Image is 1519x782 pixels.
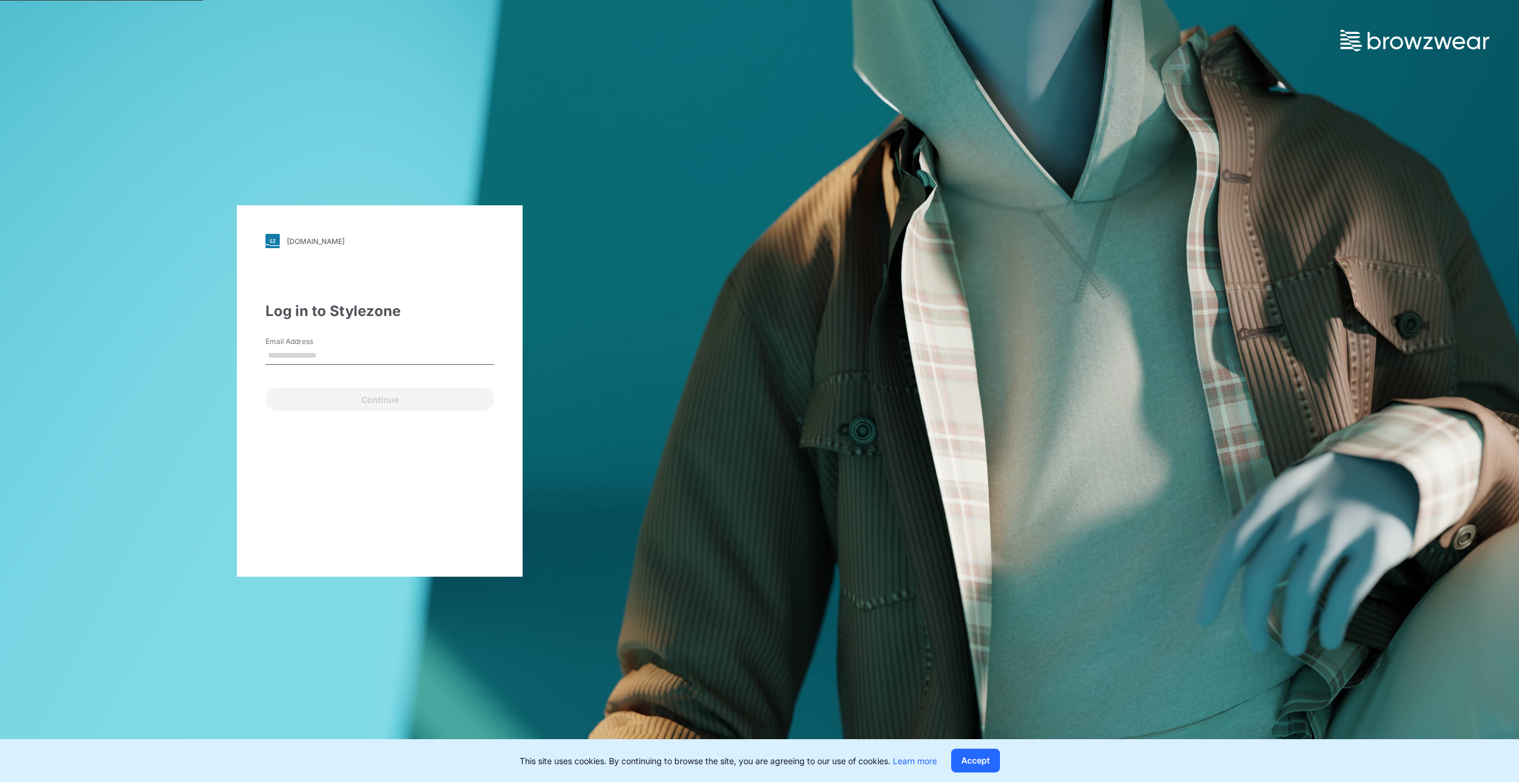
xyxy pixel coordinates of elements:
a: Learn more [893,756,937,766]
img: browzwear-logo.73288ffb.svg [1340,30,1489,51]
button: Accept [951,749,1000,772]
img: svg+xml;base64,PHN2ZyB3aWR0aD0iMjgiIGhlaWdodD0iMjgiIHZpZXdCb3g9IjAgMCAyOCAyOCIgZmlsbD0ibm9uZSIgeG... [265,234,280,248]
p: This site uses cookies. By continuing to browse the site, you are agreeing to our use of cookies. [520,755,937,767]
a: [DOMAIN_NAME] [265,234,494,248]
div: [DOMAIN_NAME] [287,237,345,246]
label: Email Address [265,336,349,347]
div: Log in to Stylezone [265,301,494,322]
